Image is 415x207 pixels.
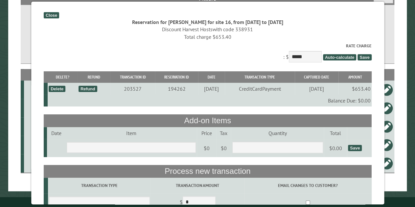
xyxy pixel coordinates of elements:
[198,83,225,95] td: [DATE]
[324,127,347,139] td: Total
[155,83,198,95] td: 194262
[110,71,155,83] th: Transaction ID
[216,127,231,139] td: Tax
[44,18,372,26] div: Reservation for [PERSON_NAME] for site 16, from [DATE] to [DATE]
[245,182,370,189] label: Email changes to customer?
[216,139,231,157] td: $0
[197,139,216,157] td: $0
[44,12,59,18] div: Close
[48,71,78,83] th: Delete?
[27,160,81,167] div: 13
[338,71,371,83] th: Amount
[44,43,372,64] div: : $
[294,71,338,83] th: Captured Date
[197,127,216,139] td: Price
[27,142,81,148] div: 16
[44,43,372,49] label: Rate Charge
[348,145,362,151] div: Save
[323,54,356,60] span: Auto-calculate
[48,95,372,106] td: Balance Due: $0.00
[198,71,225,83] th: Date
[110,83,155,95] td: 203527
[49,182,150,189] label: Transaction Type
[225,83,294,95] td: CreditCardPayment
[357,54,371,60] span: Save
[155,71,198,83] th: Reservation ID
[27,105,81,111] div: Quartz Inn
[66,127,197,139] td: Item
[152,182,243,189] label: Transaction Amount
[231,127,324,139] td: Quantity
[324,139,347,157] td: $0.00
[47,127,65,139] td: Date
[79,86,97,92] div: Refund
[27,86,81,93] div: 15
[44,26,372,40] div: Discount Harvest Hosts Total charge $653.40
[294,83,338,95] td: [DATE]
[44,165,372,177] th: Process new transaction
[24,69,83,80] th: Site
[77,71,110,83] th: Refund
[27,123,81,130] div: Tiny Cabin
[213,26,253,33] span: with code 338931
[225,71,294,83] th: Transaction Type
[338,83,371,95] td: $653.40
[44,114,372,127] th: Add-on Items
[49,86,65,92] div: Delete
